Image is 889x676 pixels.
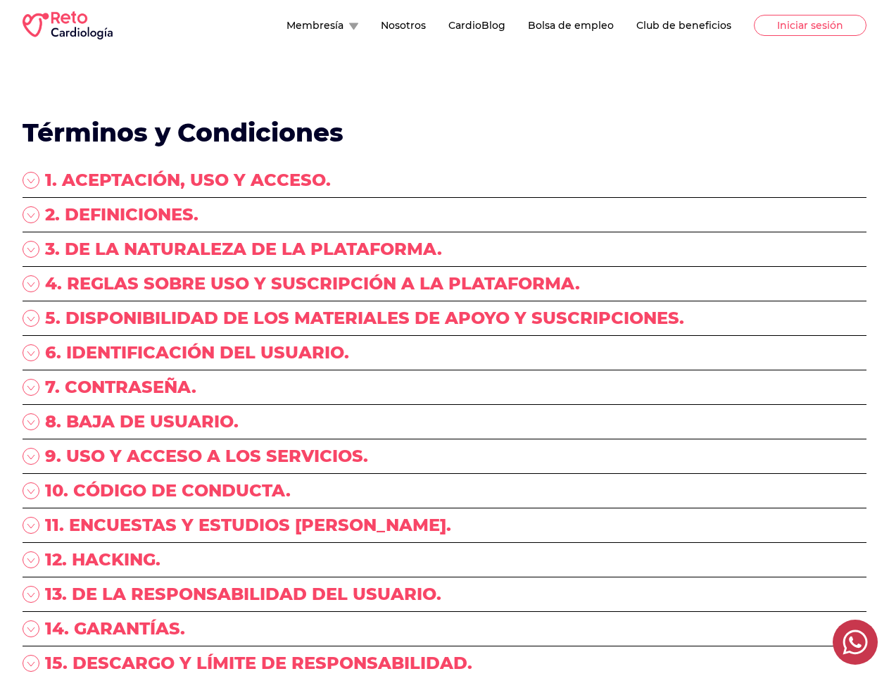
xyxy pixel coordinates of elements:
p: 2. DEFINICIONES. [45,204,198,226]
button: Club de beneficios [636,18,731,32]
p: 4. REGLAS SOBRE USO Y SUSCRIPCIÓN A LA PLATAFORMA. [45,273,580,295]
p: 5. DISPONIBILIDAD DE LOS MATERIALES DE APOYO Y SUSCRIPCIONES. [45,307,684,330]
p: 15. DESCARGO Y LÍMITE DE RESPONSABILIDAD. [45,652,472,675]
p: 14. GARANTÍAS. [45,618,185,640]
p: 11. ENCUESTAS Y ESTUDIOS [PERSON_NAME]. [45,514,451,537]
p: 8. BAJA DE USUARIO. [45,411,239,433]
p: 12. HACKING. [45,549,160,571]
button: Nosotros [381,18,426,32]
button: Iniciar sesión [754,15,866,36]
button: CardioBlog [448,18,505,32]
p: 7. CONTRASEÑA. [45,376,196,399]
p: 9. USO Y ACCESO A LOS SERVICIOS. [45,445,368,468]
p: 6. IDENTIFICACIÓN DEL USUARIO. [45,342,349,364]
p: 1. ACEPTACIÓN, USO Y ACCESO. [45,169,331,192]
p: 3. DE LA NATURALEZA DE LA PLATAFORMA. [45,238,442,261]
p: 13. DE LA RESPONSABILIDAD DEL USUARIO. [45,583,441,606]
button: Bolsa de empleo [528,18,614,32]
img: RETO Cardio Logo [23,11,113,39]
button: Membresía [286,18,358,32]
p: 10. CÓDIGO DE CONDUCTA. [45,480,291,502]
h1: Términos y Condiciones [23,118,866,146]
